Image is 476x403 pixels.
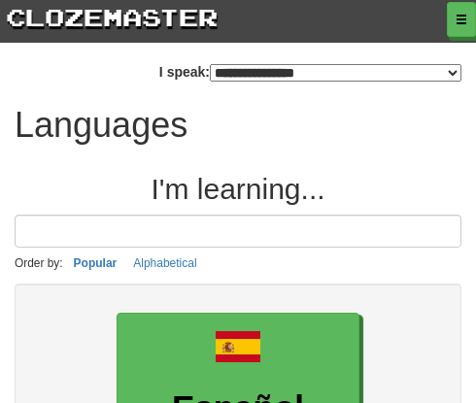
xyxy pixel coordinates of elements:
select: I speak: [210,64,461,82]
label: I speak: [159,62,461,82]
button: Popular [68,252,123,274]
button: Alphabetical [127,252,202,274]
h2: I'm learning... [15,173,461,205]
small: Order by: [15,256,63,270]
h1: Languages [15,106,187,145]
